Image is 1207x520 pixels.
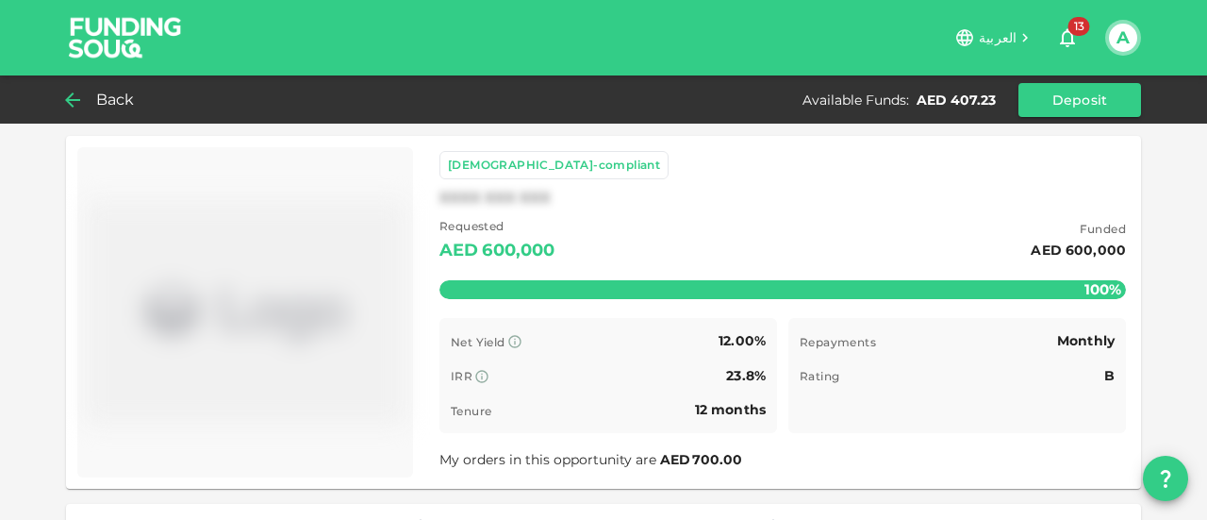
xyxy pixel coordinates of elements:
span: Repayments [800,335,876,349]
span: My orders in this opportunity are [439,451,744,468]
span: 13 [1068,17,1090,36]
button: A [1109,24,1137,52]
span: 12 months [695,401,766,418]
span: Requested [439,217,555,236]
span: Tenure [451,404,491,418]
span: AED [660,451,690,468]
span: Monthly [1057,332,1115,349]
span: Rating [800,369,839,383]
span: العربية [979,29,1017,46]
div: XXXX XXX XXX [439,187,551,210]
div: Available Funds : [802,91,909,109]
span: 12.00% [719,332,766,349]
div: AED 407.23 [917,91,996,109]
span: B [1104,367,1115,384]
button: 13 [1049,19,1086,57]
span: IRR [451,369,472,383]
span: 23.8% [726,367,766,384]
span: Funded [1031,220,1126,239]
span: 700.00 [692,451,742,468]
div: [DEMOGRAPHIC_DATA]-compliant [448,156,660,175]
span: Back [96,87,135,113]
span: Net Yield [451,335,505,349]
button: Deposit [1018,83,1141,117]
img: Marketplace Logo [85,155,405,470]
button: question [1143,456,1188,501]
